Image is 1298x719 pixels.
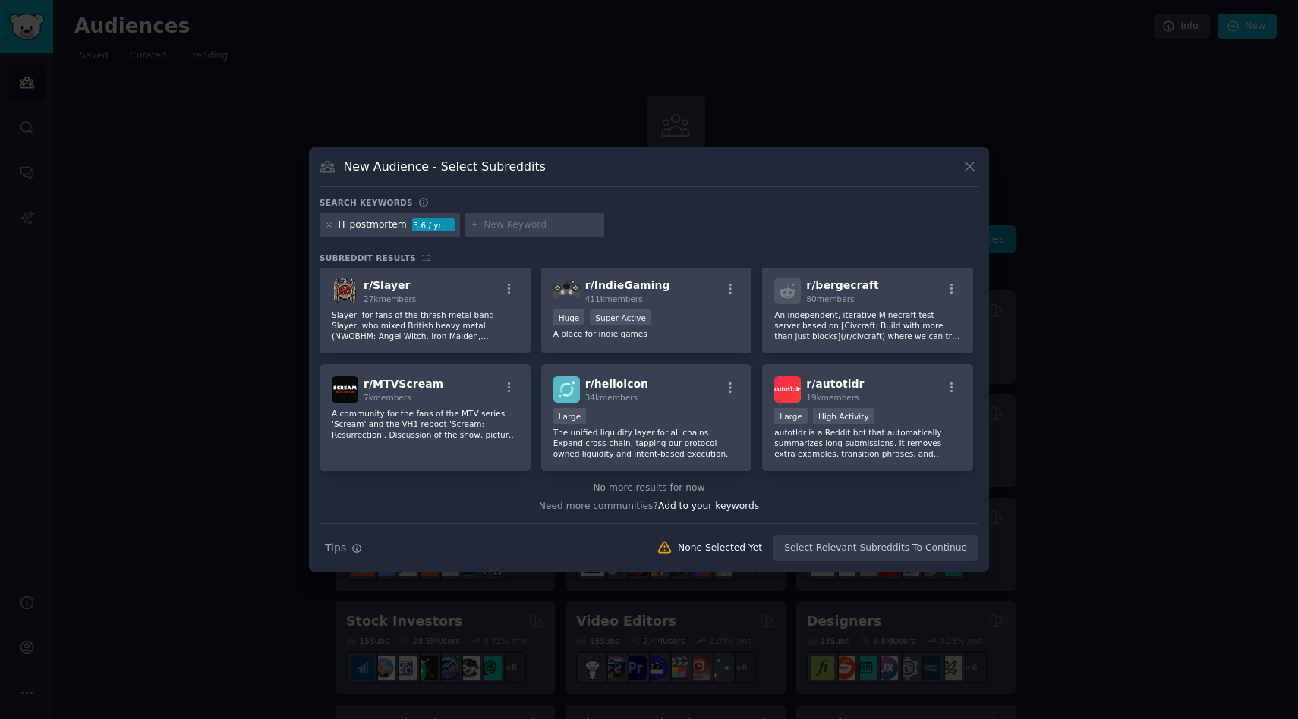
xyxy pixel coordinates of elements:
[590,309,651,325] div: Super Active
[553,309,585,325] div: Huge
[421,253,432,262] span: 12
[320,495,978,513] div: Need more communities?
[553,278,580,304] img: IndieGaming
[412,218,455,232] div: 3.6 / yr
[332,278,358,304] img: Slayer
[364,294,416,303] span: 27k members
[320,482,978,495] div: No more results for now
[585,393,638,402] span: 34k members
[658,501,759,511] span: Add to your keywords
[332,376,358,403] img: MTVScream
[320,197,413,208] h3: Search keywords
[339,218,407,232] div: IT postmortem
[806,378,864,390] span: r/ autotldr
[553,427,740,459] p: The unified liquidity layer for all chains. Expand cross-chain, tapping our protocol-owned liquid...
[774,408,808,424] div: Large
[332,309,518,341] p: Slayer: for fans of the thrash metal band Slayer, who mixed British heavy metal (NWOBHM: Angel Wi...
[585,279,670,291] span: r/ IndieGaming
[484,218,599,232] input: New Keyword
[585,294,643,303] span: 411k members
[332,408,518,440] p: A community for the fans of the MTV series 'Scream' and the VH1 reboot 'Scream: Resurrection'. Di...
[774,376,801,403] img: autotldr
[364,393,411,402] span: 7k members
[806,294,854,303] span: 80 members
[364,378,443,390] span: r/ MTVScream
[553,408,587,424] div: Large
[774,427,961,459] p: autotldr is a Reddit bot that automatically summarizes long submissions. It removes extra example...
[774,309,961,341] p: An independent, iterative Minecraft test server based on [Civcraft: Build with more than just blo...
[344,159,546,174] h3: New Audience - Select Subreddits
[320,253,416,263] span: Subreddit Results
[806,393,859,402] span: 19k members
[553,328,740,339] p: A place for indie games
[678,542,762,555] div: None Selected Yet
[806,279,878,291] span: r/ bergecraft
[553,376,580,403] img: helloicon
[813,408,874,424] div: High Activity
[364,279,410,291] span: r/ Slayer
[585,378,648,390] span: r/ helloicon
[325,540,346,556] span: Tips
[320,535,367,561] button: Tips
